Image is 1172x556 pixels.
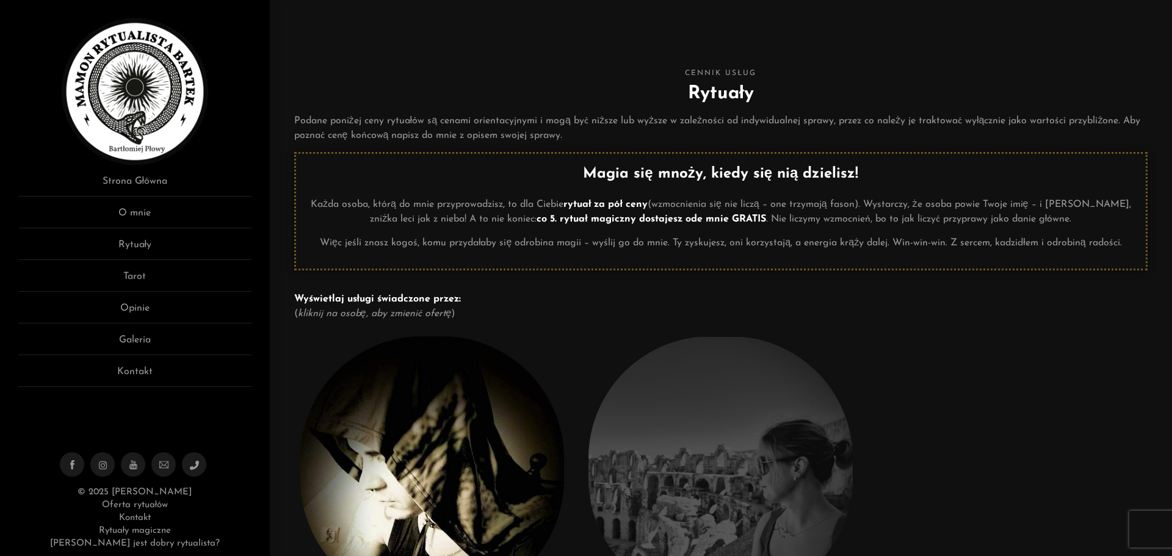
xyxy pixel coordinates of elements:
[18,174,251,197] a: Strona Główna
[119,513,151,522] a: Kontakt
[18,269,251,292] a: Tarot
[294,114,1148,143] p: Podane poniżej ceny rytuałów są cenami orientacyjnymi i mogą być niższe lub wyższe w zależności o...
[102,500,168,510] a: Oferta rytuałów
[62,18,208,165] img: Rytualista Bartek
[298,309,452,319] em: kliknij na osobę, aby zmienić ofertę
[18,206,251,228] a: O mnie
[99,526,171,535] a: Rytuały magiczne
[18,364,251,387] a: Kontakt
[18,237,251,260] a: Rytuały
[18,301,251,323] a: Opinie
[305,197,1137,226] p: Każda osoba, którą do mnie przyprowadzisz, to dla Ciebie (wzmocnienia się nie liczą – one trzymaj...
[583,167,858,181] strong: Magia się mnoży, kiedy się nią dzielisz!
[294,80,1148,107] h2: Rytuały
[563,200,648,209] strong: rytuał za pół ceny
[18,333,251,355] a: Galeria
[537,214,765,224] strong: co 5. rytuał magiczny dostajesz ode mnie GRATIS
[294,292,1148,321] p: ( )
[294,67,1148,80] span: Cennik usług
[305,236,1137,250] p: Więc jeśli znasz kogoś, komu przydałaby się odrobina magii – wyślij go do mnie. Ty zyskujesz, oni...
[50,539,220,548] a: [PERSON_NAME] jest dobry rytualista?
[294,294,461,304] strong: Wyświetlaj usługi świadczone przez:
